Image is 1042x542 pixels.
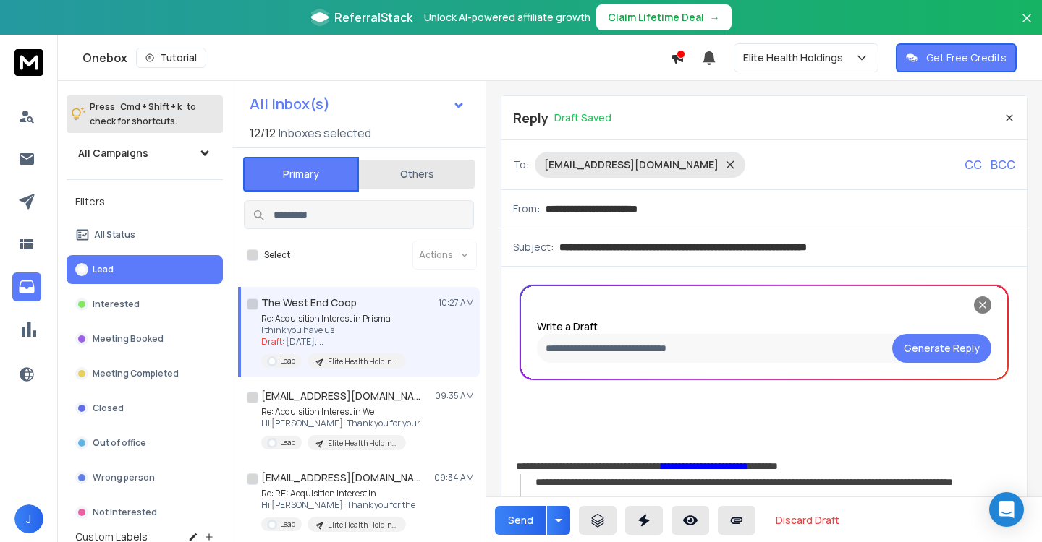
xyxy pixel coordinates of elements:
span: [DATE], ... [286,335,323,348]
p: Interested [93,298,140,310]
button: Discard Draft [764,506,851,535]
p: Unlock AI-powered affiliate growth [424,10,590,25]
p: Wrong person [93,472,155,483]
p: Closed [93,403,124,414]
button: Meeting Booked [67,324,223,353]
p: Hi [PERSON_NAME], Thank you for your [261,418,420,429]
label: Select [264,249,290,261]
p: BCC [991,156,1015,173]
p: CC [965,156,982,173]
button: All Inbox(s) [238,90,477,119]
p: Re: RE: Acquisition Interest in [261,488,415,499]
p: Hi [PERSON_NAME], Thank you for the [261,499,415,511]
button: Out of office [67,429,223,457]
button: Tutorial [136,48,206,68]
span: Cmd + Shift + k [118,98,184,115]
button: All Status [67,220,223,249]
button: Closed [67,394,223,423]
p: Subject: [513,240,554,254]
button: J [14,504,43,533]
p: To: [513,158,529,172]
button: Close banner [1017,9,1036,43]
p: Meeting Completed [93,368,179,379]
button: All Campaigns [67,139,223,168]
p: Lead [280,519,296,530]
button: Primary [243,157,359,192]
span: 12 / 12 [250,124,276,142]
h3: Inboxes selected [279,124,371,142]
p: Re: Acquisition Interest in We [261,406,420,418]
p: 09:34 AM [434,472,474,483]
p: From: [513,202,540,216]
span: ReferralStack [334,9,412,26]
button: Claim Lifetime Deal→ [596,4,732,30]
p: Not Interested [93,507,157,518]
button: Get Free Credits [896,43,1017,72]
h1: The West End Coop [261,296,357,310]
p: 10:27 AM [439,297,474,309]
p: Elite Health Holdings - Home Care [328,520,397,530]
div: Onebox [82,48,670,68]
p: I think you have us [261,324,406,336]
p: Lead [93,264,114,275]
p: Meeting Booked [93,333,164,345]
p: Draft Saved [554,111,611,125]
button: Wrong person [67,463,223,492]
h3: Filters [67,192,223,212]
button: Meeting Completed [67,359,223,388]
div: Open Intercom Messenger [989,492,1024,527]
h1: [EMAIL_ADDRESS][DOMAIN_NAME] [261,470,420,485]
span: Draft: [261,335,284,348]
h1: [EMAIL_ADDRESS][DOMAIN_NAME] [261,389,420,403]
button: Clear input [892,334,991,363]
p: Elite Health Holdings - Home Care [328,356,397,367]
label: Write a Draft [537,319,598,333]
button: Interested [67,290,223,319]
p: [EMAIL_ADDRESS][DOMAIN_NAME] [544,158,719,172]
p: Reply [513,108,548,128]
p: Press to check for shortcuts. [90,100,196,129]
p: Lead [280,437,296,448]
p: 09:35 AM [435,390,474,402]
h1: All Campaigns [78,146,148,160]
p: All Status [94,229,135,241]
span: → [710,10,720,25]
p: Elite Health Holdings [743,51,849,65]
button: Lead [67,255,223,284]
p: Out of office [93,437,146,449]
button: Others [359,158,475,190]
p: Lead [280,356,296,366]
p: Elite Health Holdings - Home Care [328,438,397,449]
button: Send [495,506,546,535]
p: Re: Acquisition Interest in Prisma [261,313,406,324]
h1: All Inbox(s) [250,97,330,111]
p: Get Free Credits [926,51,1007,65]
button: Not Interested [67,498,223,527]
